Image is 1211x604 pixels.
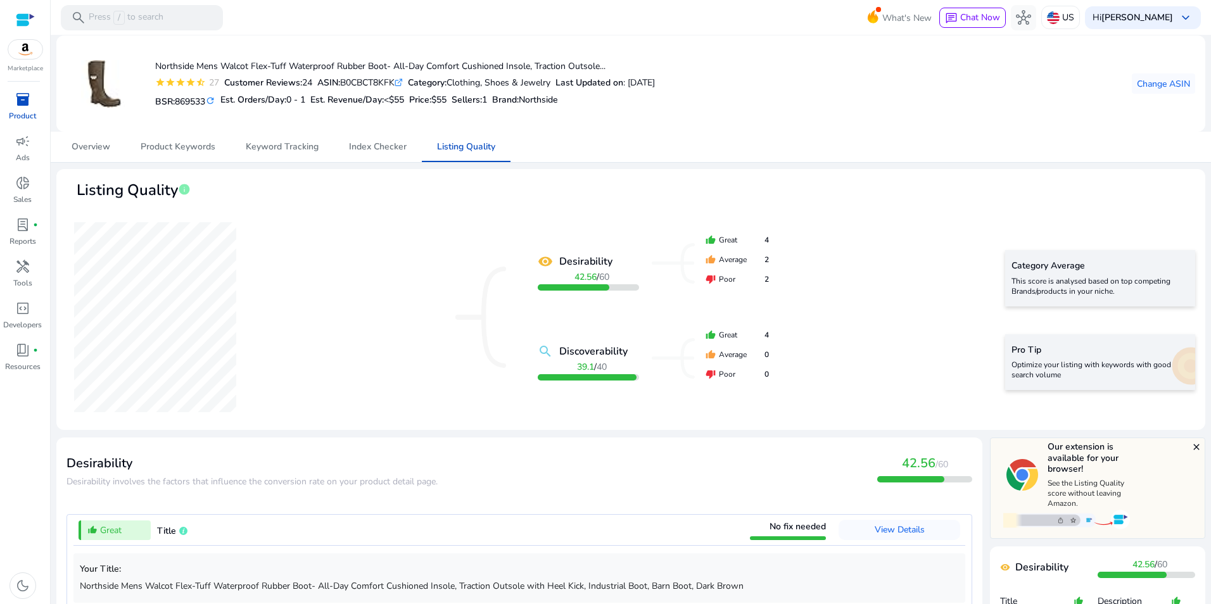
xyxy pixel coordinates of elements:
h5: Est. Revenue/Day: [310,95,404,106]
p: Developers [3,319,42,330]
div: 24 [224,76,312,89]
span: 869533 [175,96,205,108]
div: Great [706,234,769,246]
p: See the Listing Quality score without leaving Amazon. [1048,478,1133,508]
mat-icon: close [1191,442,1201,452]
span: No fix needed [770,520,826,532]
span: / [113,11,125,25]
span: 1 [482,94,487,106]
span: / [574,271,609,283]
span: 0 - 1 [286,94,305,106]
p: Northside Mens Walcot Flex-Tuff Waterproof Rubber Boot- All-Day Comfort Cushioned Insole, Tractio... [80,579,959,593]
span: handyman [15,259,30,274]
mat-icon: thumb_up_alt [87,525,98,535]
mat-icon: thumb_up [706,330,716,340]
span: Listing Quality [437,142,495,151]
mat-icon: star [155,77,165,87]
p: US [1062,6,1074,28]
button: chatChat Now [939,8,1006,28]
b: 42.56 [1132,558,1155,570]
span: / [577,361,607,373]
span: Change ASIN [1137,77,1190,91]
mat-icon: thumb_up [706,235,716,245]
b: Discoverability [559,344,628,359]
span: What's New [882,7,932,29]
h5: Pro Tip [1011,345,1189,356]
span: info [178,183,191,196]
span: 0 [764,368,769,380]
span: 2 [764,254,769,265]
div: Average [706,254,769,265]
div: Clothing, Shoes & Jewelry [408,76,550,89]
h5: Category Average [1011,261,1189,272]
div: Average [706,349,769,360]
span: Brand [492,94,517,106]
span: dark_mode [15,578,30,593]
span: Great [100,524,122,537]
p: Marketplace [8,64,43,73]
span: <$55 [384,94,404,106]
span: 40 [597,361,607,373]
span: Overview [72,142,110,151]
img: us.svg [1047,11,1060,24]
mat-icon: remove_red_eye [1000,562,1010,572]
span: book_4 [15,343,30,358]
img: amazon.svg [8,40,42,59]
span: 60 [599,271,609,283]
mat-icon: remove_red_eye [538,254,553,269]
button: hub [1011,5,1036,30]
span: chat [945,12,958,25]
mat-icon: star [175,77,186,87]
span: 4 [764,234,769,246]
p: Product [9,110,36,122]
b: Customer Reviews: [224,77,302,89]
span: 42.56 [902,455,935,472]
span: Title [157,525,176,537]
mat-icon: thumb_up [706,255,716,265]
button: Change ASIN [1132,73,1195,94]
h5: Our extension is available for your browser! [1048,441,1133,475]
b: Last Updated on [555,77,623,89]
p: Resources [5,361,41,372]
div: : [DATE] [555,76,655,89]
span: Desirability involves the factors that influence the conversion rate on your product detail page. [67,475,438,488]
mat-icon: search [538,344,553,359]
h5: Price: [409,95,447,106]
span: Index Checker [349,142,407,151]
mat-icon: thumb_up [706,349,716,360]
h5: BSR: [155,94,215,108]
h5: Sellers: [452,95,487,106]
p: Reports [10,236,36,247]
b: Category: [408,77,447,89]
p: Ads [16,152,30,163]
h5: : [492,95,557,106]
span: donut_small [15,175,30,191]
div: B0CBCT8KFK [317,76,403,89]
img: 31kq1pwga3L._AC_US40_.jpg [81,60,129,108]
span: / [1132,558,1167,570]
h5: Your Title: [80,564,959,575]
span: 0 [764,349,769,360]
img: chrome-logo.svg [1006,459,1038,491]
div: Poor [706,368,769,380]
h4: Northside Mens Walcot Flex-Tuff Waterproof Rubber Boot- All-Day Comfort Cushioned Insole, Tractio... [155,61,655,72]
div: Poor [706,274,769,285]
mat-icon: thumb_down [706,369,716,379]
mat-icon: star [165,77,175,87]
span: Listing Quality [77,179,178,201]
h3: Desirability [67,456,438,471]
mat-icon: star_half [196,77,206,87]
div: 27 [206,76,219,89]
span: keyboard_arrow_down [1178,10,1193,25]
b: 42.56 [574,271,597,283]
b: Desirability [559,254,612,269]
span: campaign [15,134,30,149]
span: inventory_2 [15,92,30,107]
span: lab_profile [15,217,30,232]
span: Keyword Tracking [246,142,319,151]
p: Sales [13,194,32,205]
span: View Details [875,524,925,536]
span: fiber_manual_record [33,348,38,353]
span: search [71,10,86,25]
b: Desirability [1015,560,1068,575]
